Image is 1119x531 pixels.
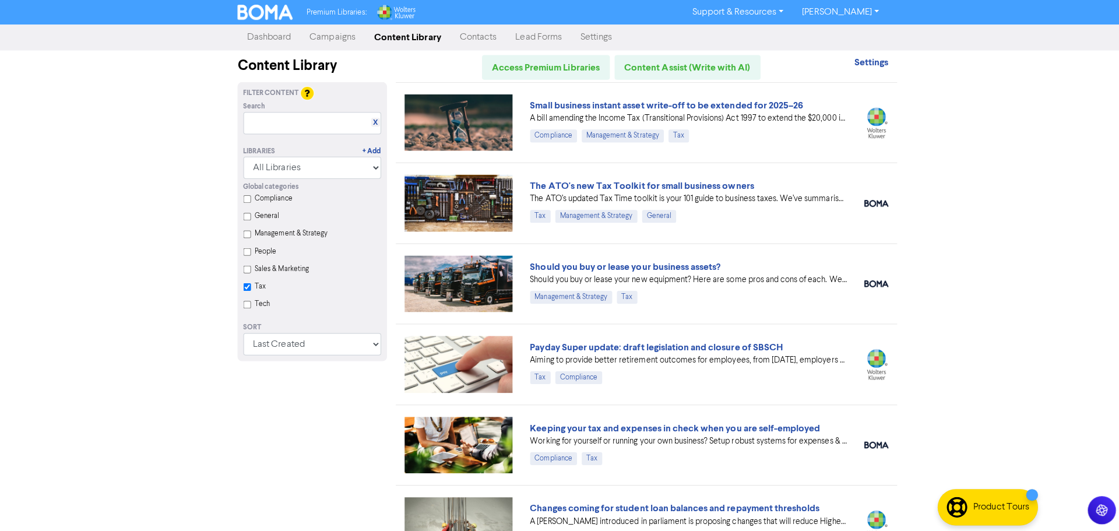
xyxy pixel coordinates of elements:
[242,145,274,156] div: Libraries
[527,112,842,124] div: A bill amending the Income Tax (Transitional Provisions) Act 1997 to extend the $20,000 instant a...
[611,55,756,79] a: Content Assist (Write with AI)
[527,369,547,382] div: Tax
[242,181,379,191] div: Global categories
[527,420,815,431] a: Keeping your tax and expenses in check when you are self-employed
[527,432,842,445] div: Working for yourself or running your own business? Setup robust systems for expenses & tax requir...
[527,209,547,221] div: Tax
[527,99,798,111] a: Small business instant asset write-off to be extended for 2025–26
[613,289,634,302] div: Tax
[527,449,573,462] div: Compliance
[527,352,842,364] div: Aiming to provide better retirement outcomes for employees, from 1 July 2026, employers will be r...
[305,9,364,16] span: Premium Libraries:
[638,209,672,221] div: General
[527,272,842,284] div: Should you buy or lease your new equipment? Here are some pros and cons of each. We also can revi...
[859,107,883,138] img: wolters_kluwer
[1061,475,1119,531] iframe: Chat Widget
[448,26,503,49] a: Contacts
[254,297,269,308] label: Tech
[849,56,883,68] strong: Settings
[242,87,379,98] div: Filter Content
[374,5,413,20] img: Wolters Kluwer
[578,129,660,142] div: Management & Strategy
[859,279,883,286] img: boma_accounting
[254,280,265,290] label: Tax
[568,26,618,49] a: Settings
[527,179,749,191] a: The ATO's new Tax Toolkit for small business owners
[298,26,363,49] a: Campaigns
[679,3,788,22] a: Support & Resources
[361,145,379,156] a: + Add
[527,192,842,204] div: The ATO’s updated Tax Time toolkit is your 101 guide to business taxes. We’ve summarised the key ...
[503,26,568,49] a: Lead Forms
[527,289,608,302] div: Management & Strategy
[236,26,298,49] a: Dashboard
[527,259,716,271] a: Should you buy or lease your business assets?
[254,210,278,220] label: General
[527,129,573,142] div: Compliance
[254,192,291,203] label: Compliance
[859,439,883,446] img: boma_accounting
[254,227,326,238] label: Management & Strategy
[479,55,606,79] a: Access Premium Libraries
[552,369,599,382] div: Compliance
[254,262,307,273] label: Sales & Marketing
[236,55,385,76] div: Content Library
[664,129,685,142] div: Tax
[242,101,264,111] span: Search
[552,209,634,221] div: Management & Strategy
[363,26,448,49] a: Content Library
[859,347,883,378] img: wolters_kluwer
[527,339,778,351] a: Payday Super update: draft legislation and closure of SBSCH
[849,58,883,67] a: Settings
[254,245,275,255] label: People
[578,449,599,462] div: Tax
[236,5,291,20] img: BOMA Logo
[371,118,376,126] a: X
[242,321,379,331] div: Sort
[527,500,815,511] a: Changes coming for student loan balances and repayment thresholds
[859,199,883,206] img: boma
[788,3,883,22] a: [PERSON_NAME]
[527,512,842,525] div: A Bill introduced in parliament is proposing changes that will reduce Higher Education Loan Progr...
